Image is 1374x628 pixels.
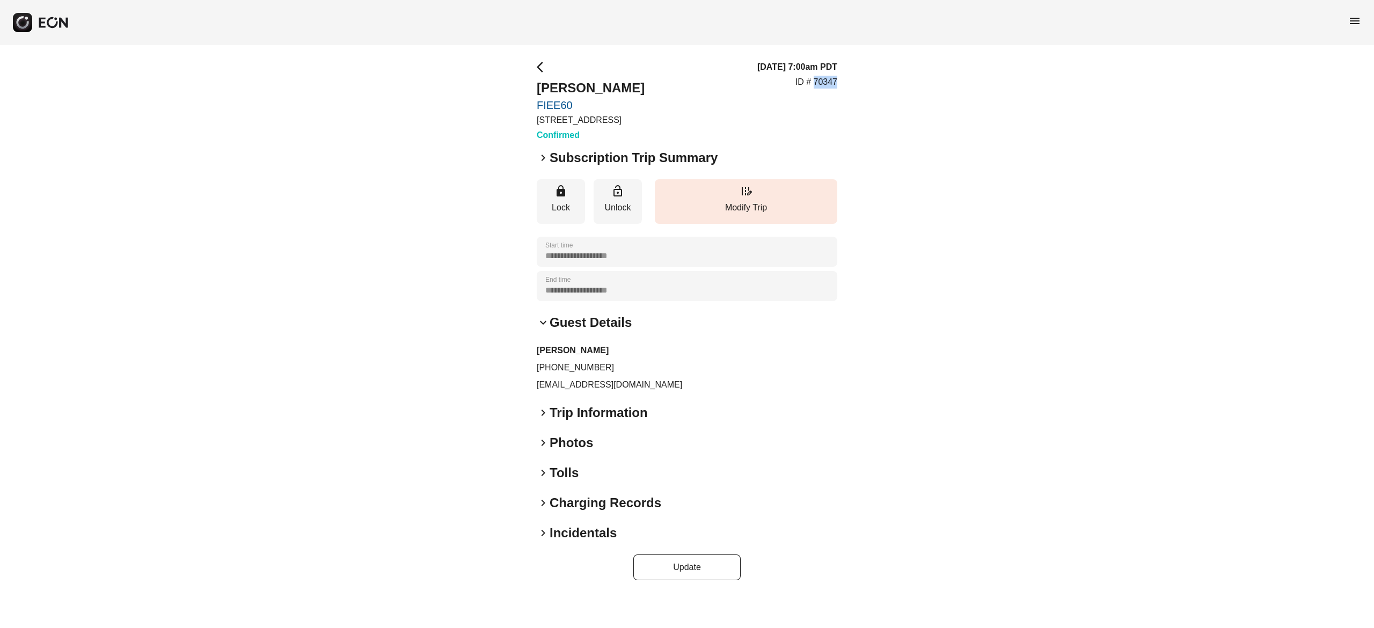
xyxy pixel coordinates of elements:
[550,494,661,512] h2: Charging Records
[740,185,752,198] span: edit_road
[795,76,837,89] p: ID # 70347
[550,524,617,542] h2: Incidentals
[550,149,718,166] h2: Subscription Trip Summary
[537,129,645,142] h3: Confirmed
[537,378,837,391] p: [EMAIL_ADDRESS][DOMAIN_NAME]
[757,61,837,74] h3: [DATE] 7:00am PDT
[1348,14,1361,27] span: menu
[537,344,837,357] h3: [PERSON_NAME]
[550,314,632,331] h2: Guest Details
[611,185,624,198] span: lock_open
[542,201,580,214] p: Lock
[633,554,741,580] button: Update
[537,466,550,479] span: keyboard_arrow_right
[537,496,550,509] span: keyboard_arrow_right
[537,61,550,74] span: arrow_back_ios
[537,114,645,127] p: [STREET_ADDRESS]
[537,79,645,97] h2: [PERSON_NAME]
[550,464,579,481] h2: Tolls
[550,404,648,421] h2: Trip Information
[594,179,642,224] button: Unlock
[655,179,837,224] button: Modify Trip
[554,185,567,198] span: lock
[537,316,550,329] span: keyboard_arrow_down
[537,179,585,224] button: Lock
[660,201,832,214] p: Modify Trip
[537,361,837,374] p: [PHONE_NUMBER]
[550,434,593,451] h2: Photos
[537,406,550,419] span: keyboard_arrow_right
[537,436,550,449] span: keyboard_arrow_right
[537,527,550,539] span: keyboard_arrow_right
[599,201,637,214] p: Unlock
[537,99,645,112] a: FIEE60
[537,151,550,164] span: keyboard_arrow_right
